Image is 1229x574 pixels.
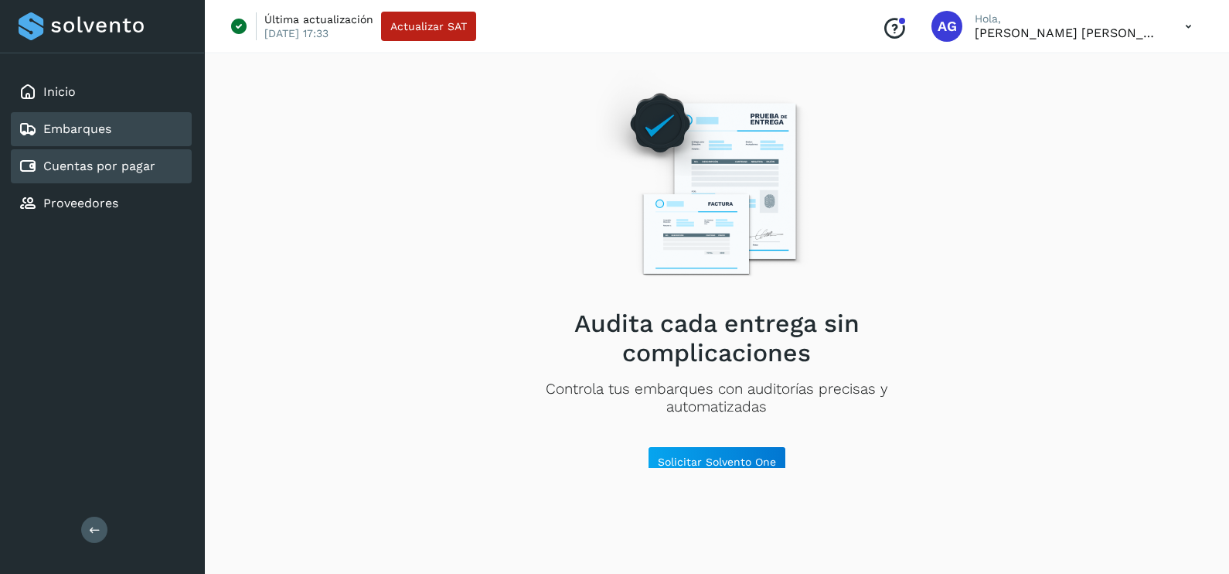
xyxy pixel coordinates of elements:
[496,309,937,368] h2: Audita cada entrega sin complicaciones
[43,121,111,136] a: Embarques
[43,159,155,173] a: Cuentas por pagar
[583,70,850,296] img: Empty state image
[11,149,192,183] div: Cuentas por pagar
[11,75,192,109] div: Inicio
[381,12,476,41] button: Actualizar SAT
[264,26,329,40] p: [DATE] 17:33
[648,446,786,477] button: Solicitar Solvento One
[390,21,467,32] span: Actualizar SAT
[975,26,1160,40] p: Abigail Gonzalez Leon
[11,112,192,146] div: Embarques
[43,84,76,99] a: Inicio
[43,196,118,210] a: Proveedores
[975,12,1160,26] p: Hola,
[11,186,192,220] div: Proveedores
[496,381,937,416] p: Controla tus embarques con auditorías precisas y automatizadas
[264,12,373,26] p: Última actualización
[658,456,776,467] span: Solicitar Solvento One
